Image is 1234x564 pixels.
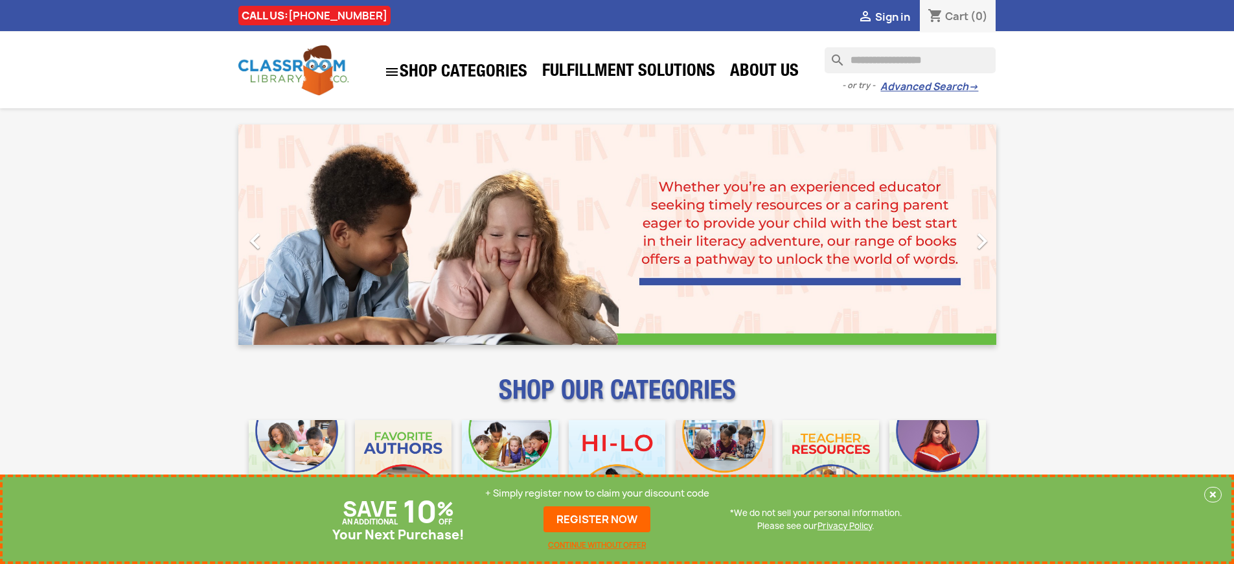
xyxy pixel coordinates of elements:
a: SHOP CATEGORIES [378,58,534,86]
i: search [825,47,840,63]
img: CLC_Phonics_And_Decodables_Mobile.jpg [462,420,558,517]
span: → [968,80,978,93]
span: Sign in [875,10,910,24]
i:  [239,225,271,257]
img: CLC_Fiction_Nonfiction_Mobile.jpg [676,420,772,517]
i:  [966,225,998,257]
img: CLC_Bulk_Mobile.jpg [249,420,345,517]
a: Advanced Search→ [880,80,978,93]
img: CLC_Dyslexia_Mobile.jpg [889,420,986,517]
ul: Carousel container [238,124,996,345]
img: CLC_Teacher_Resources_Mobile.jpg [783,420,879,517]
img: CLC_HiLo_Mobile.jpg [569,420,665,517]
div: CALL US: [238,6,391,25]
span: Cart [945,9,968,23]
a: Fulfillment Solutions [536,60,722,86]
span: - or try - [842,79,880,92]
img: Classroom Library Company [238,45,348,95]
span: (0) [970,9,988,23]
i: shopping_cart [928,9,943,25]
img: CLC_Favorite_Authors_Mobile.jpg [355,420,451,517]
i:  [858,10,873,25]
a: About Us [724,60,805,86]
p: SHOP OUR CATEGORIES [238,386,996,410]
a: Next [882,124,996,345]
input: Search [825,47,996,73]
a:  Sign in [858,10,910,24]
i:  [384,64,400,80]
a: [PHONE_NUMBER] [288,8,387,23]
a: Previous [238,124,352,345]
